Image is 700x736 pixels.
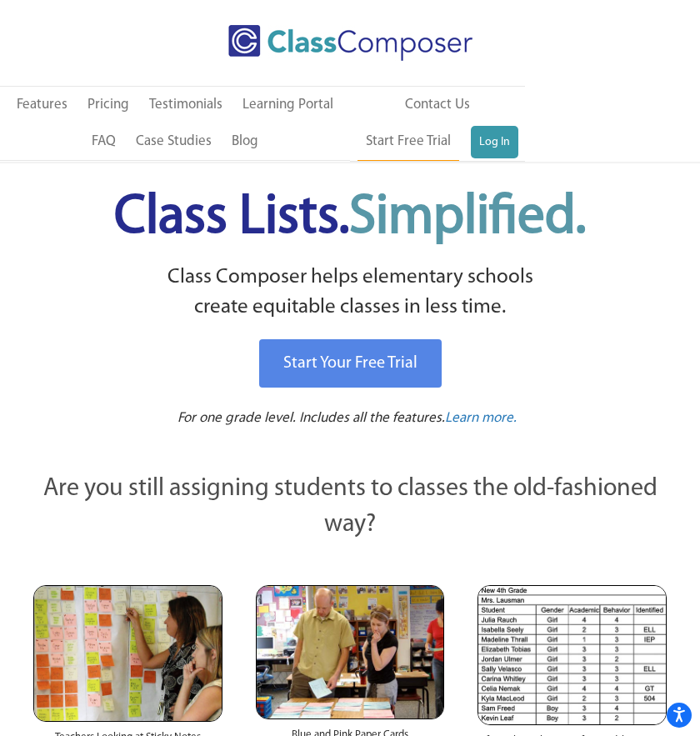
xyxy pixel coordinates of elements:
a: Learning Portal [234,87,342,123]
span: Start Your Free Trial [283,355,417,372]
img: Class Composer [228,25,472,61]
p: Class Composer helps elementary schools create equitable classes in less time. [17,263,683,323]
nav: Header Menu [350,87,525,161]
a: Contact Us [397,87,478,123]
span: For one grade level. Includes all the features. [177,411,445,425]
img: Teachers Looking at Sticky Notes [33,585,222,723]
a: Start Your Free Trial [259,339,442,388]
a: Pricing [79,87,137,123]
img: Blue and Pink Paper Cards [256,585,445,720]
span: Learn more. [445,411,517,425]
span: Simplified. [349,191,586,245]
a: Features [8,87,76,123]
a: Blog [223,123,267,160]
a: FAQ [83,123,124,160]
span: Class Lists. [114,191,586,245]
a: Log In [471,126,518,159]
a: Testimonials [141,87,231,123]
a: Case Studies [127,123,220,160]
a: Start Free Trial [357,123,459,161]
p: Are you still assigning students to classes the old-fashioned way? [33,471,667,543]
img: Spreadsheets [477,585,667,725]
a: Learn more. [445,408,517,429]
